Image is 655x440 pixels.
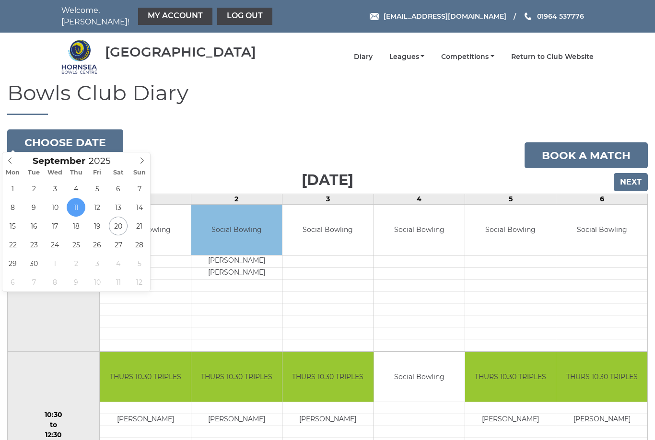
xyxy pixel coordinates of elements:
span: September 18, 2025 [67,217,85,235]
span: Fri [87,170,108,176]
span: Sun [129,170,150,176]
span: October 8, 2025 [46,273,64,291]
span: September 12, 2025 [88,198,106,217]
td: Social Bowling [374,352,465,402]
td: 2 [191,194,282,205]
span: September 24, 2025 [46,235,64,254]
span: October 4, 2025 [109,254,128,273]
span: Sat [108,170,129,176]
td: 3 [282,194,374,205]
a: Return to Club Website [511,52,594,61]
span: October 1, 2025 [46,254,64,273]
img: Phone us [525,12,531,20]
span: September 29, 2025 [3,254,22,273]
span: September 30, 2025 [24,254,43,273]
a: Phone us 01964 537776 [523,11,584,22]
span: September 25, 2025 [67,235,85,254]
td: 4 [374,194,465,205]
span: Scroll to increment [33,157,85,166]
span: September 14, 2025 [130,198,149,217]
td: Social Bowling [191,205,282,255]
span: September 15, 2025 [3,217,22,235]
span: September 11, 2025 [67,198,85,217]
button: Choose date [7,129,123,155]
span: September 3, 2025 [46,179,64,198]
span: September 23, 2025 [24,235,43,254]
a: Book a match [525,142,648,168]
td: [PERSON_NAME] [191,267,282,279]
h1: Bowls Club Diary [7,81,648,115]
span: September 8, 2025 [3,198,22,217]
td: Social Bowling [465,205,556,255]
td: Social Bowling [374,205,465,255]
td: 5 [465,194,556,205]
td: [PERSON_NAME] [191,255,282,267]
span: September 2, 2025 [24,179,43,198]
img: Email [370,13,379,20]
span: September 4, 2025 [67,179,85,198]
a: Leagues [389,52,425,61]
span: September 9, 2025 [24,198,43,217]
td: [PERSON_NAME] [282,414,373,426]
td: THURS 10.30 TRIPLES [556,352,647,402]
div: [GEOGRAPHIC_DATA] [105,45,256,59]
span: September 21, 2025 [130,217,149,235]
span: Thu [66,170,87,176]
span: September 26, 2025 [88,235,106,254]
a: Competitions [441,52,494,61]
span: October 5, 2025 [130,254,149,273]
a: Log out [217,8,272,25]
td: Social Bowling [556,205,647,255]
span: September 28, 2025 [130,235,149,254]
span: September 6, 2025 [109,179,128,198]
span: [EMAIL_ADDRESS][DOMAIN_NAME] [384,12,506,21]
input: Scroll to increment [85,155,123,166]
span: September 10, 2025 [46,198,64,217]
a: My Account [138,8,212,25]
span: September 17, 2025 [46,217,64,235]
span: September 20, 2025 [109,217,128,235]
span: September 27, 2025 [109,235,128,254]
span: September 22, 2025 [3,235,22,254]
a: Diary [354,52,373,61]
span: September 16, 2025 [24,217,43,235]
span: October 6, 2025 [3,273,22,291]
span: Wed [45,170,66,176]
img: Hornsea Bowls Centre [61,39,97,75]
span: September 19, 2025 [88,217,106,235]
td: THURS 10.30 TRIPLES [465,352,556,402]
span: October 2, 2025 [67,254,85,273]
td: [PERSON_NAME] [191,414,282,426]
span: October 11, 2025 [109,273,128,291]
span: October 12, 2025 [130,273,149,291]
span: September 13, 2025 [109,198,128,217]
span: Mon [2,170,23,176]
td: 6 [556,194,648,205]
a: Email [EMAIL_ADDRESS][DOMAIN_NAME] [370,11,506,22]
td: [PERSON_NAME] [100,414,190,426]
span: October 10, 2025 [88,273,106,291]
span: September 7, 2025 [130,179,149,198]
span: Tue [23,170,45,176]
td: Social Bowling [282,205,373,255]
span: September 1, 2025 [3,179,22,198]
span: October 3, 2025 [88,254,106,273]
td: [PERSON_NAME] [556,414,647,426]
td: [PERSON_NAME] [465,414,556,426]
nav: Welcome, [PERSON_NAME]! [61,5,275,28]
span: September 5, 2025 [88,179,106,198]
span: 01964 537776 [537,12,584,21]
td: THURS 10.30 TRIPLES [191,352,282,402]
span: October 7, 2025 [24,273,43,291]
td: THURS 10.30 TRIPLES [282,352,373,402]
span: October 9, 2025 [67,273,85,291]
td: THURS 10.30 TRIPLES [100,352,190,402]
input: Next [614,173,648,191]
